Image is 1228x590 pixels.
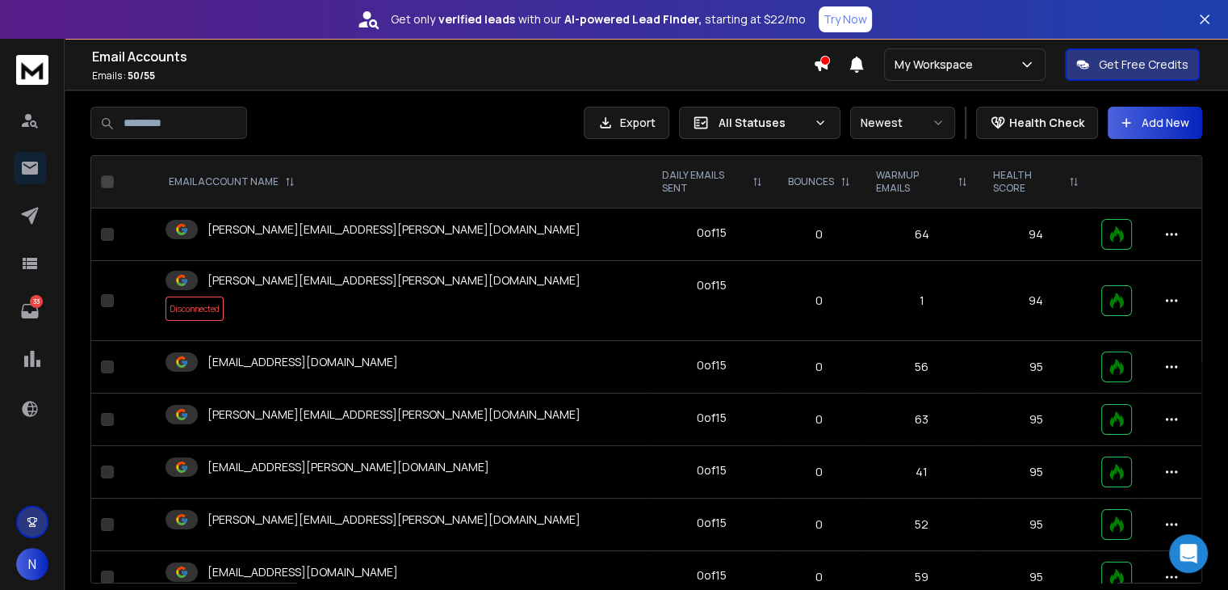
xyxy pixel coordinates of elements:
[980,261,1092,341] td: 94
[207,221,580,238] p: [PERSON_NAME][EMAIL_ADDRESS][PERSON_NAME][DOMAIN_NAME]
[788,175,834,188] p: BOUNCES
[980,394,1092,446] td: 95
[697,410,727,426] div: 0 of 15
[895,57,979,73] p: My Workspace
[980,341,1092,394] td: 95
[863,499,980,551] td: 52
[980,209,1092,261] td: 94
[697,515,727,531] div: 0 of 15
[16,548,48,580] button: N
[1065,48,1200,81] button: Get Free Credits
[863,209,980,261] td: 64
[584,107,669,139] button: Export
[128,69,155,82] span: 50 / 55
[438,11,515,27] strong: verified leads
[697,357,727,373] div: 0 of 15
[697,462,727,478] div: 0 of 15
[564,11,702,27] strong: AI-powered Lead Finder,
[1009,115,1084,131] p: Health Check
[824,11,867,27] p: Try Now
[14,295,46,327] a: 33
[719,115,807,131] p: All Statuses
[169,175,295,188] div: EMAIL ACCOUNT NAME
[207,272,580,289] p: [PERSON_NAME][EMAIL_ADDRESS][PERSON_NAME][DOMAIN_NAME]
[166,297,224,321] span: Disconnected
[876,169,951,195] p: WARMUP EMAILS
[92,47,813,66] h1: Email Accounts
[863,341,980,394] td: 56
[785,359,853,375] p: 0
[207,564,398,580] p: [EMAIL_ADDRESS][DOMAIN_NAME]
[1108,107,1202,139] button: Add New
[16,55,48,85] img: logo
[850,107,955,139] button: Newest
[863,446,980,499] td: 41
[785,569,853,585] p: 0
[863,261,980,341] td: 1
[1099,57,1188,73] p: Get Free Credits
[207,459,489,475] p: [EMAIL_ADDRESS][PERSON_NAME][DOMAIN_NAME]
[980,446,1092,499] td: 95
[976,107,1098,139] button: Health Check
[785,411,853,428] p: 0
[1169,534,1208,573] div: Open Intercom Messenger
[391,11,806,27] p: Get only with our starting at $22/mo
[785,293,853,309] p: 0
[207,512,580,528] p: [PERSON_NAME][EMAIL_ADDRESS][PERSON_NAME][DOMAIN_NAME]
[785,226,853,242] p: 0
[980,499,1092,551] td: 95
[785,516,853,533] p: 0
[30,295,43,308] p: 33
[819,6,872,32] button: Try Now
[207,407,580,423] p: [PERSON_NAME][EMAIL_ADDRESS][PERSON_NAME][DOMAIN_NAME]
[785,464,853,480] p: 0
[863,394,980,446] td: 63
[993,169,1062,195] p: HEALTH SCORE
[207,354,398,370] p: [EMAIL_ADDRESS][DOMAIN_NAME]
[697,225,727,241] div: 0 of 15
[662,169,747,195] p: DAILY EMAILS SENT
[92,70,813,82] p: Emails :
[697,277,727,293] div: 0 of 15
[697,567,727,584] div: 0 of 15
